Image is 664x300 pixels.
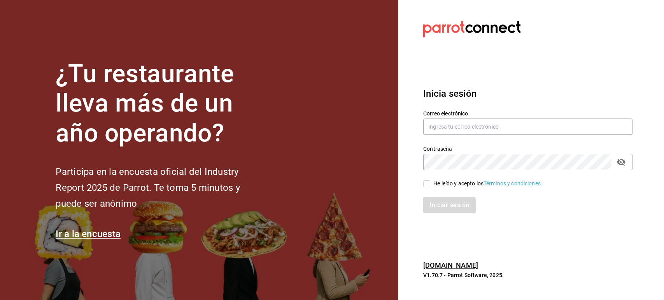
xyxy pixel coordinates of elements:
label: Correo electrónico [423,110,632,116]
h3: Inicia sesión [423,87,632,101]
label: Contraseña [423,146,632,151]
a: Ir a la encuesta [56,228,121,239]
div: He leído y acepto los [433,180,542,188]
a: [DOMAIN_NAME] [423,261,478,269]
h1: ¿Tu restaurante lleva más de un año operando? [56,59,266,148]
p: V1.70.7 - Parrot Software, 2025. [423,271,632,279]
button: passwordField [615,155,628,169]
h2: Participa en la encuesta oficial del Industry Report 2025 de Parrot. Te toma 5 minutos y puede se... [56,164,266,211]
input: Ingresa tu correo electrónico [423,119,632,135]
a: Términos y condiciones. [484,180,542,187]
